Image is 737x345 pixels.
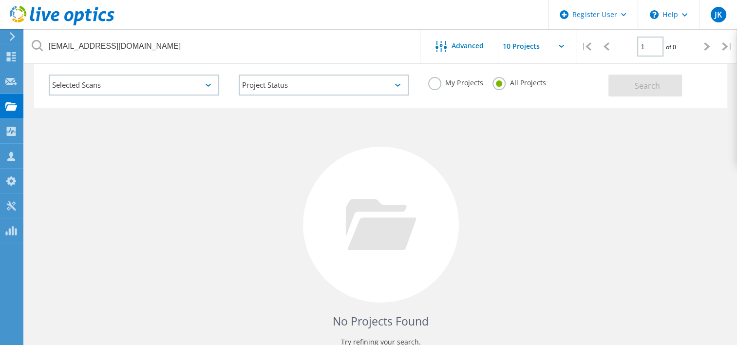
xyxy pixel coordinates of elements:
[24,29,421,63] input: Search projects by name, owner, ID, company, etc
[635,80,660,91] span: Search
[239,75,409,96] div: Project Status
[44,313,718,329] h4: No Projects Found
[452,42,484,49] span: Advanced
[717,29,737,64] div: |
[715,11,722,19] span: JK
[608,75,682,96] button: Search
[666,43,676,51] span: of 0
[10,20,114,27] a: Live Optics Dashboard
[650,10,659,19] svg: \n
[492,77,546,86] label: All Projects
[428,77,483,86] label: My Projects
[576,29,596,64] div: |
[49,75,219,96] div: Selected Scans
